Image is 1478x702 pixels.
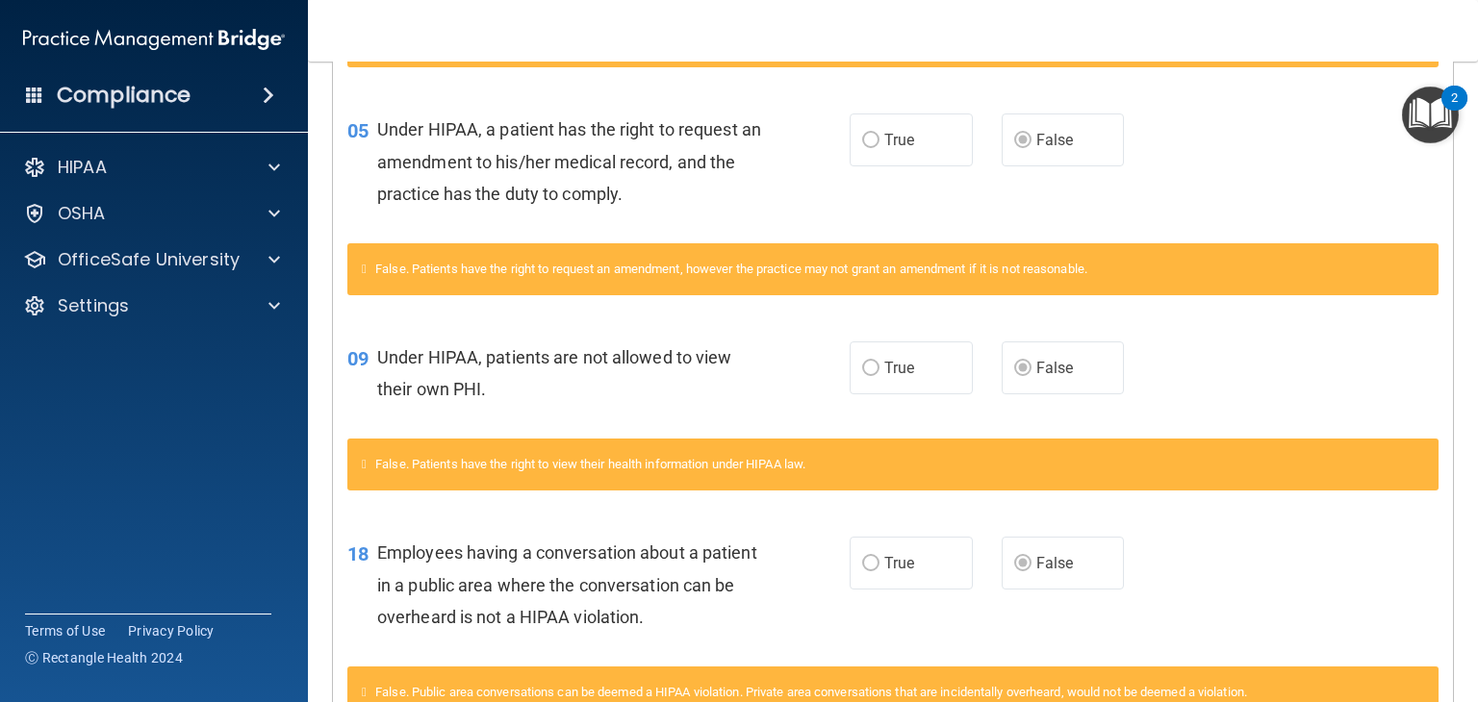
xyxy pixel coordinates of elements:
input: False [1014,362,1032,376]
span: True [884,554,914,572]
a: Privacy Policy [128,621,215,640]
span: False [1036,359,1074,377]
span: True [884,359,914,377]
a: Terms of Use [25,621,105,640]
span: Under HIPAA, a patient has the right to request an amendment to his/her medical record, and the p... [377,119,761,203]
a: OSHA [23,202,280,225]
input: False [1014,134,1032,148]
input: True [862,134,879,148]
h4: Compliance [57,82,191,109]
input: False [1014,557,1032,571]
p: OfficeSafe University [58,248,240,271]
img: PMB logo [23,20,285,59]
span: True [884,131,914,149]
input: True [862,362,879,376]
span: False [1036,131,1074,149]
span: False. Patients have the right to request an amendment, however the practice may not grant an ame... [375,262,1087,276]
input: True [862,557,879,571]
p: Settings [58,294,129,317]
button: Open Resource Center, 2 new notifications [1402,87,1459,143]
span: False. Patients have the right to view their health information under HIPAA law. [375,457,805,471]
span: Ⓒ Rectangle Health 2024 [25,648,183,667]
span: Employees having a conversation about a patient in a public area where the conversation can be ov... [377,542,757,626]
span: False. Public area conversations can be deemed a HIPAA violation. Private area conversations that... [375,685,1247,699]
p: HIPAA [58,156,107,179]
span: 18 [347,542,369,565]
a: HIPAA [23,156,280,179]
span: 05 [347,119,369,142]
span: Under HIPAA, patients are not allowed to view their own PHI. [377,347,732,399]
a: Settings [23,294,280,317]
span: False [1036,554,1074,572]
a: OfficeSafe University [23,248,280,271]
p: OSHA [58,202,106,225]
span: 09 [347,347,369,370]
div: 2 [1451,98,1458,123]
